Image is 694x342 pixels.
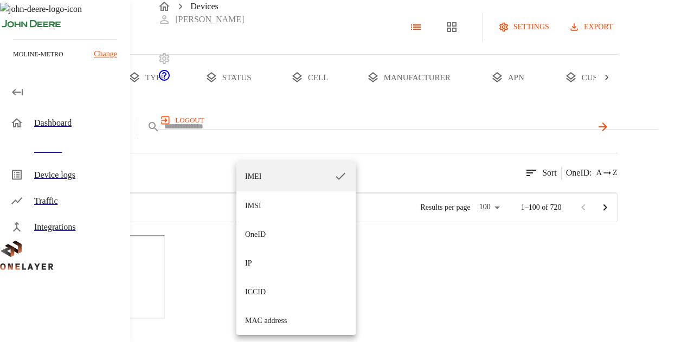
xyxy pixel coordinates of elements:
[236,306,356,335] li: MAC address
[236,161,356,191] li: IMEI
[236,220,356,249] li: OneID
[236,249,356,278] li: IP
[236,191,356,220] li: IMSI
[236,278,356,306] li: ICCID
